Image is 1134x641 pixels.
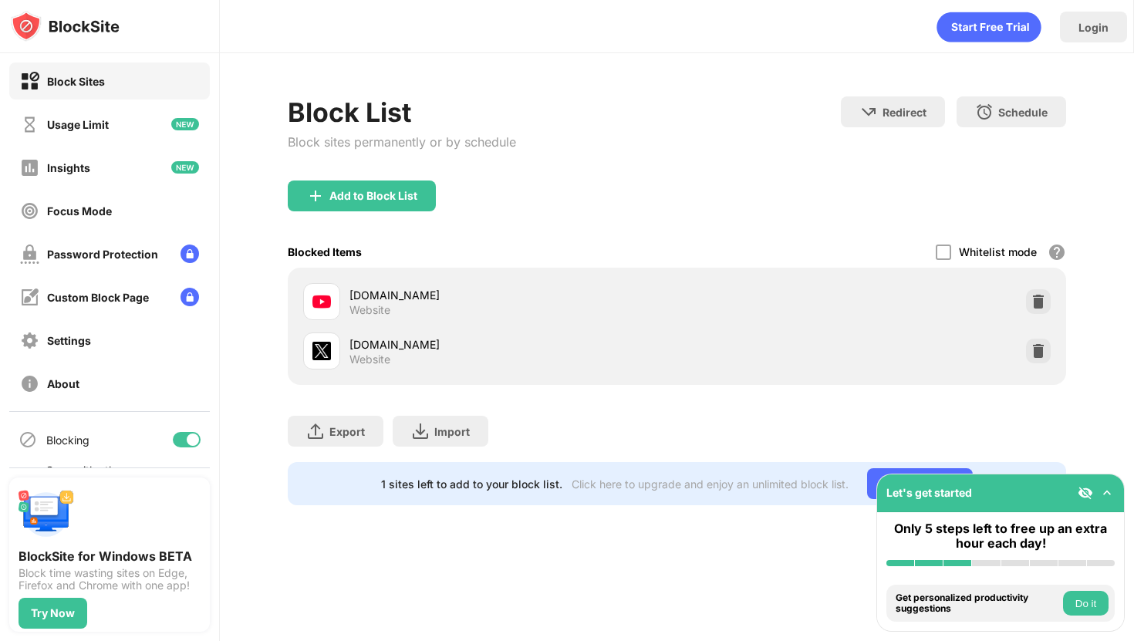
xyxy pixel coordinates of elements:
img: push-desktop.svg [19,487,74,542]
div: Block List [288,96,516,128]
div: [DOMAIN_NAME] [349,287,677,303]
img: eye-not-visible.svg [1078,485,1093,501]
div: Focus Mode [47,204,112,218]
img: new-icon.svg [171,118,199,130]
img: settings-off.svg [20,331,39,350]
div: Password Protection [47,248,158,261]
img: favicons [312,292,331,311]
div: Redirect [883,106,926,119]
img: focus-off.svg [20,201,39,221]
div: Get personalized productivity suggestions [896,592,1059,615]
div: animation [937,12,1041,42]
img: insights-off.svg [20,158,39,177]
div: BlockSite for Windows BETA [19,548,201,564]
div: Try Now [31,607,75,619]
img: omni-setup-toggle.svg [1099,485,1115,501]
div: Whitelist mode [959,245,1037,258]
img: new-icon.svg [171,161,199,174]
button: Do it [1063,591,1109,616]
img: lock-menu.svg [181,245,199,263]
img: time-usage-off.svg [20,115,39,134]
div: Settings [47,334,91,347]
div: 1 sites left to add to your block list. [381,477,562,491]
div: Usage Limit [47,118,109,131]
img: password-protection-off.svg [20,245,39,264]
div: Insights [47,161,90,174]
img: blocking-icon.svg [19,430,37,449]
div: Add to Block List [329,190,417,202]
div: Schedule [998,106,1048,119]
div: Let's get started [886,486,972,499]
div: Custom Block Page [47,291,149,304]
div: About [47,377,79,390]
img: logo-blocksite.svg [11,11,120,42]
img: customize-block-page-off.svg [20,288,39,307]
div: [DOMAIN_NAME] [349,336,677,353]
div: Blocked Items [288,245,362,258]
img: lock-menu.svg [181,288,199,306]
div: Only 5 steps left to free up an extra hour each day! [886,521,1115,551]
div: Click here to upgrade and enjoy an unlimited block list. [572,477,849,491]
div: Block sites permanently or by schedule [288,134,516,150]
div: Block time wasting sites on Edge, Firefox and Chrome with one app! [19,567,201,592]
div: Login [1078,21,1109,34]
div: Blocking [46,434,89,447]
div: Import [434,425,470,438]
div: Export [329,425,365,438]
div: Website [349,303,390,317]
img: favicons [312,342,331,360]
img: block-on.svg [20,72,39,91]
div: Sync with other devices [46,464,126,490]
div: Block Sites [47,75,105,88]
div: Website [349,353,390,366]
img: about-off.svg [20,374,39,393]
div: Go Unlimited [867,468,973,499]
